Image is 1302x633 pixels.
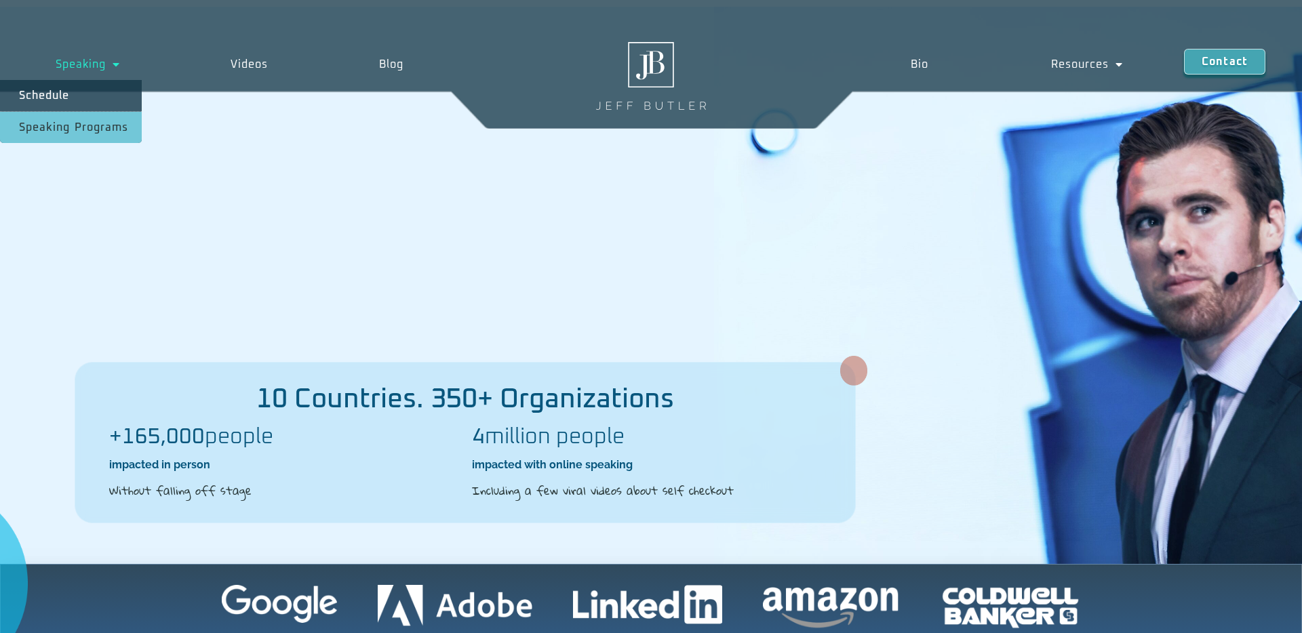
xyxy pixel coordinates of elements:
b: 4 [472,426,485,448]
h2: impacted in person [109,457,458,472]
a: Contact [1184,49,1265,75]
h2: 10 Countries. 350+ Organizations [75,386,855,413]
a: Videos [176,49,324,80]
h2: Without falling off stage [109,482,458,499]
a: Blog [323,49,459,80]
b: +165,000 [109,426,205,448]
span: Contact [1202,56,1248,67]
h2: people [109,426,458,448]
h2: Including a few viral videos about self checkout [472,482,821,499]
h2: million people [472,426,821,448]
h2: impacted with online speaking [472,457,821,472]
a: Resources [989,49,1183,80]
nav: Menu [850,49,1184,80]
a: Bio [850,49,989,80]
